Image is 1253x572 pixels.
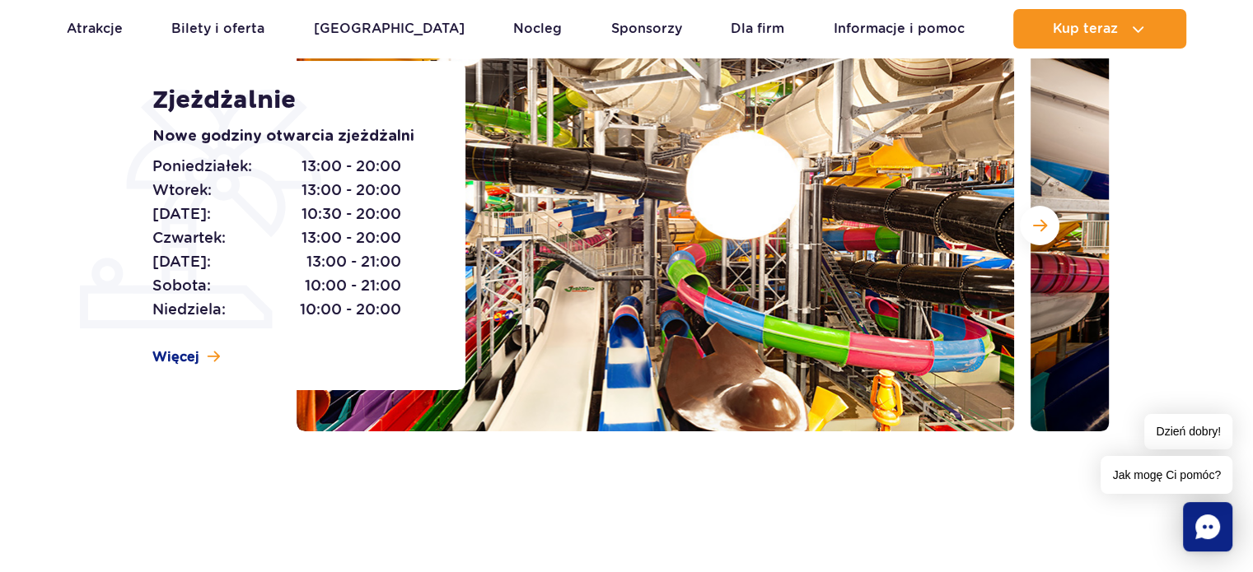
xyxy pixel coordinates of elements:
h1: Zjeżdżalnie [152,86,428,115]
a: Dla firm [731,9,784,49]
span: Poniedziałek: [152,155,252,178]
span: Kup teraz [1053,21,1118,36]
span: 10:30 - 20:00 [302,202,401,226]
span: 13:00 - 20:00 [302,226,401,249]
span: Niedziela: [152,298,226,321]
a: Więcej [152,348,220,366]
a: Atrakcje [67,9,123,49]
span: 13:00 - 20:00 [302,155,401,178]
span: Jak mogę Ci pomóc? [1101,456,1232,494]
a: [GEOGRAPHIC_DATA] [314,9,465,49]
span: Sobota: [152,274,211,297]
a: Sponsorzy [611,9,682,49]
span: 10:00 - 20:00 [300,298,401,321]
span: Dzień dobry! [1144,414,1232,449]
span: 10:00 - 21:00 [305,274,401,297]
a: Nocleg [513,9,562,49]
p: Nowe godziny otwarcia zjeżdżalni [152,125,428,148]
div: Chat [1183,502,1232,551]
span: Czwartek: [152,226,226,249]
button: Następny slajd [1020,206,1059,245]
span: Wtorek: [152,179,212,202]
span: [DATE]: [152,250,211,273]
span: [DATE]: [152,202,211,226]
a: Informacje i pomoc [834,9,965,49]
span: Więcej [152,348,199,366]
a: Bilety i oferta [171,9,264,49]
button: Kup teraz [1013,9,1186,49]
span: 13:00 - 21:00 [306,250,401,273]
span: 13:00 - 20:00 [302,179,401,202]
